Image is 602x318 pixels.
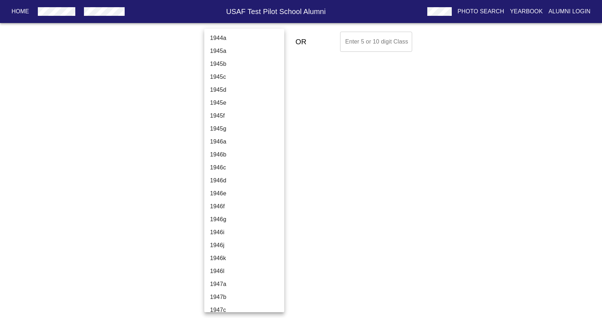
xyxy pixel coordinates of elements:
li: 1946d [204,174,290,187]
li: 1947c [204,304,290,317]
li: 1945e [204,96,290,109]
li: 1946f [204,200,290,213]
li: 1944a [204,32,290,45]
li: 1946k [204,252,290,265]
li: 1945c [204,71,290,83]
li: 1947b [204,291,290,304]
li: 1945g [204,122,290,135]
li: 1946j [204,239,290,252]
li: 1946c [204,161,290,174]
li: 1946g [204,213,290,226]
li: 1946l [204,265,290,278]
li: 1945a [204,45,290,58]
li: 1946b [204,148,290,161]
li: 1946a [204,135,290,148]
li: 1945f [204,109,290,122]
li: 1945b [204,58,290,71]
li: 1946i [204,226,290,239]
li: 1945d [204,83,290,96]
li: 1947a [204,278,290,291]
li: 1946e [204,187,290,200]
